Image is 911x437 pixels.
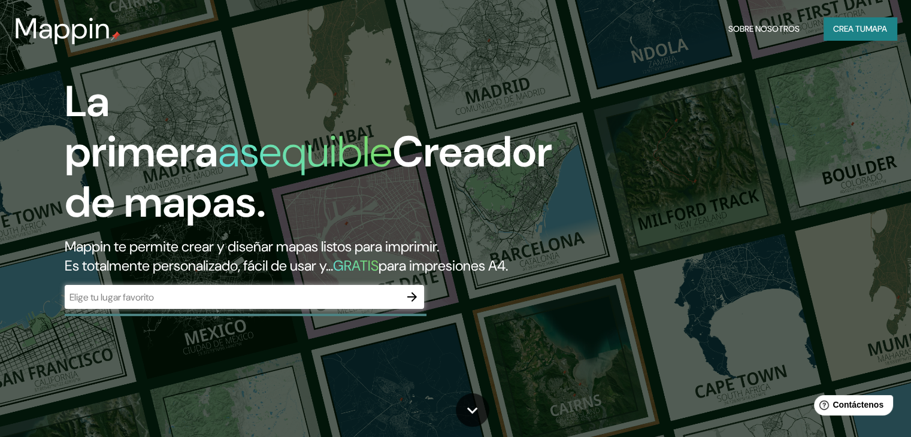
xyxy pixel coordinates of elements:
iframe: Lanzador de widgets de ayuda [804,390,898,424]
img: pin de mapeo [111,31,120,41]
font: Mappin te permite crear y diseñar mapas listos para imprimir. [65,237,439,256]
font: Es totalmente personalizado, fácil de usar y... [65,256,333,275]
font: para impresiones A4. [379,256,508,275]
font: Sobre nosotros [728,23,800,34]
input: Elige tu lugar favorito [65,290,400,304]
font: mapa [865,23,887,34]
font: La primera [65,74,218,180]
button: Crea tumapa [824,17,897,40]
font: asequible [218,124,392,180]
font: Mappin [14,10,111,47]
font: GRATIS [333,256,379,275]
font: Creador de mapas. [65,124,552,230]
font: Crea tu [833,23,865,34]
button: Sobre nosotros [724,17,804,40]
